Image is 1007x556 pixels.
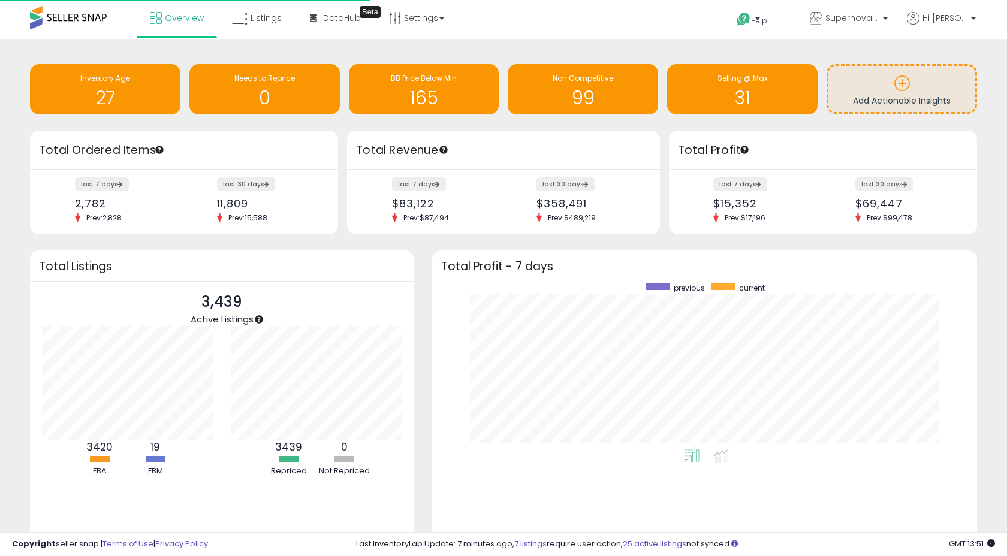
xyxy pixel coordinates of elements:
i: Get Help [736,12,751,27]
h3: Total Profit - 7 days [441,262,968,271]
label: last 30 days [855,177,913,191]
a: Privacy Policy [155,538,208,549]
div: Tooltip anchor [360,6,381,18]
span: Overview [165,12,204,24]
div: FBM [128,466,182,477]
span: Help [751,16,767,26]
span: Prev: $99,478 [861,213,918,223]
div: 2,782 [75,197,176,210]
label: last 30 days [536,177,595,191]
div: $83,122 [392,197,495,210]
a: 7 listings [514,538,547,549]
span: Hi [PERSON_NAME] [922,12,967,24]
span: Prev: 15,588 [222,213,273,223]
span: Supernova Co. [825,12,879,24]
span: current [739,283,765,293]
div: Tooltip anchor [438,144,449,155]
h1: 31 [673,88,812,108]
div: Not Repriced [318,466,372,477]
a: Hi [PERSON_NAME] [907,12,976,39]
b: 0 [341,440,348,454]
h1: 0 [195,88,334,108]
label: last 7 days [392,177,446,191]
div: Tooltip anchor [739,144,750,155]
h3: Total Listings [39,262,405,271]
a: Add Actionable Insights [828,66,975,112]
b: 19 [150,440,160,454]
span: Non Competitive [553,73,613,83]
a: Non Competitive 99 [508,64,658,114]
span: Add Actionable Insights [853,95,951,107]
a: Selling @ Max 31 [667,64,818,114]
label: last 30 days [217,177,275,191]
span: Active Listings [191,313,254,325]
i: Click here to read more about un-synced listings. [731,540,738,548]
span: DataHub [323,12,361,24]
label: last 7 days [75,177,129,191]
div: Tooltip anchor [254,314,264,325]
span: Listings [251,12,282,24]
div: Repriced [262,466,316,477]
a: Inventory Age 27 [30,64,180,114]
h3: Total Profit [678,142,968,159]
span: BB Price Below Min [391,73,457,83]
h3: Total Ordered Items [39,142,329,159]
p: 3,439 [191,291,254,313]
div: Tooltip anchor [154,144,165,155]
span: previous [674,283,705,293]
div: FBA [73,466,126,477]
div: $15,352 [713,197,814,210]
b: 3439 [275,440,302,454]
h3: Total Revenue [356,142,651,159]
div: Last InventoryLab Update: 7 minutes ago, require user action, not synced. [356,539,995,550]
a: 25 active listings [623,538,686,549]
a: Help [727,3,791,39]
a: Terms of Use [102,538,153,549]
a: BB Price Below Min 165 [349,64,499,114]
span: Inventory Age [80,73,130,83]
h1: 165 [355,88,493,108]
a: Needs to Reprice 0 [189,64,340,114]
span: Prev: $17,196 [719,213,771,223]
label: last 7 days [713,177,767,191]
span: 2025-09-16 13:51 GMT [949,538,995,549]
span: Prev: $87,494 [397,213,455,223]
strong: Copyright [12,538,56,549]
h1: 99 [514,88,652,108]
span: Prev: $489,219 [542,213,602,223]
div: $69,447 [855,197,956,210]
div: seller snap | | [12,539,208,550]
div: 11,809 [217,197,318,210]
span: Selling @ Max [717,73,768,83]
span: Prev: 2,828 [80,213,128,223]
h1: 27 [36,88,174,108]
b: 3420 [86,440,113,454]
div: $358,491 [536,197,639,210]
span: Needs to Reprice [234,73,295,83]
